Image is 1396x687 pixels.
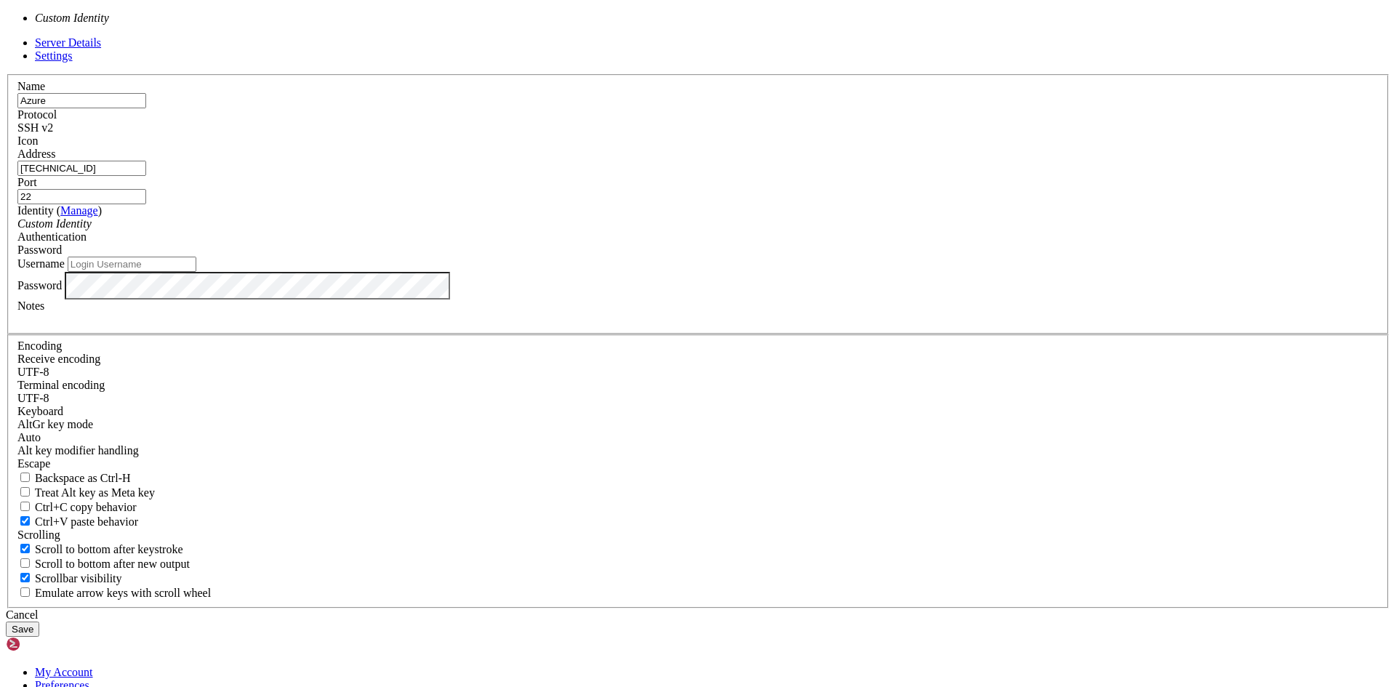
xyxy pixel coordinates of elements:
[17,217,92,230] i: Custom Identity
[35,515,138,528] span: Ctrl+V paste behavior
[35,587,211,599] span: Emulate arrow keys with scroll wheel
[20,516,30,526] input: Ctrl+V paste behavior
[17,501,137,513] label: Ctrl-C copies if true, send ^C to host if false. Ctrl-Shift-C sends ^C to host if true, copies if...
[17,379,105,391] label: The default terminal encoding. ISO-2022 enables character map translations (like graphics maps). ...
[35,558,190,570] span: Scroll to bottom after new output
[17,278,62,291] label: Password
[35,486,155,499] span: Treat Alt key as Meta key
[20,587,30,597] input: Emulate arrow keys with scroll wheel
[20,573,30,582] input: Scrollbar visibility
[35,472,131,484] span: Backspace as Ctrl-H
[17,257,65,270] label: Username
[17,353,100,365] label: Set the expected encoding for data received from the host. If the encodings do not match, visual ...
[17,418,93,430] label: Set the expected encoding for data received from the host. If the encodings do not match, visual ...
[17,161,146,176] input: Host Name or IP
[17,431,41,443] span: Auto
[20,502,30,511] input: Ctrl+C copy behavior
[17,366,1379,379] div: UTF-8
[17,431,1379,444] div: Auto
[17,366,49,378] span: UTF-8
[17,457,50,470] span: Escape
[17,80,45,92] label: Name
[17,558,190,570] label: Scroll to bottom after new output.
[17,204,102,217] label: Identity
[17,148,55,160] label: Address
[35,572,122,584] span: Scrollbar visibility
[17,230,87,243] label: Authentication
[17,529,60,541] label: Scrolling
[17,121,1379,134] div: SSH v2
[17,217,1379,230] div: Custom Identity
[17,405,63,417] label: Keyboard
[68,257,196,272] input: Login Username
[17,543,183,555] label: Whether to scroll to the bottom on any keystroke.
[20,473,30,482] input: Backspace as Ctrl-H
[17,93,146,108] input: Server Name
[35,543,183,555] span: Scroll to bottom after keystroke
[35,36,101,49] a: Server Details
[17,457,1379,470] div: Escape
[57,204,102,217] span: ( )
[17,515,138,528] label: Ctrl+V pastes if true, sends ^V to host if false. Ctrl+Shift+V sends ^V to host if true, pastes i...
[17,134,38,147] label: Icon
[20,487,30,497] input: Treat Alt key as Meta key
[17,587,211,599] label: When using the alternative screen buffer, and DECCKM (Application Cursor Keys) is active, mouse w...
[17,189,146,204] input: Port Number
[6,637,89,651] img: Shellngn
[35,12,109,24] i: Custom Identity
[17,392,1379,405] div: UTF-8
[17,444,139,457] label: Controls how the Alt key is handled. Escape: Send an ESC prefix. 8-Bit: Add 128 to the typed char...
[17,244,1379,257] div: Password
[6,622,39,637] button: Save
[6,608,1390,622] div: Cancel
[17,472,131,484] label: If true, the backspace should send BS ('\x08', aka ^H). Otherwise the backspace key should send '...
[17,486,155,499] label: Whether the Alt key acts as a Meta key or as a distinct Alt key.
[17,300,44,312] label: Notes
[35,666,93,678] a: My Account
[35,501,137,513] span: Ctrl+C copy behavior
[17,572,122,584] label: The vertical scrollbar mode.
[17,121,53,134] span: SSH v2
[20,558,30,568] input: Scroll to bottom after new output
[60,204,98,217] a: Manage
[20,544,30,553] input: Scroll to bottom after keystroke
[17,244,62,256] span: Password
[17,392,49,404] span: UTF-8
[17,108,57,121] label: Protocol
[35,49,73,62] a: Settings
[17,340,62,352] label: Encoding
[17,176,37,188] label: Port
